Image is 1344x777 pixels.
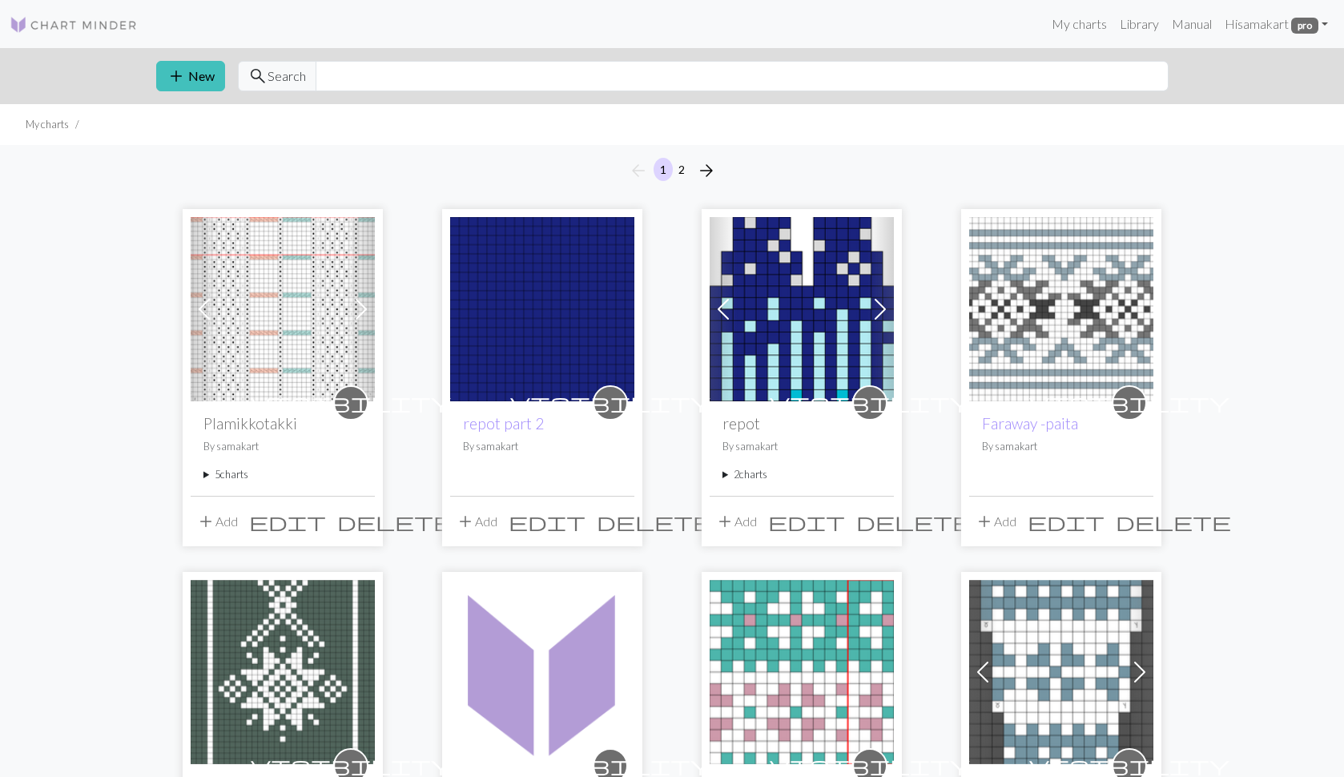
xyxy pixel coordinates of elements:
[690,158,722,183] button: Next
[191,217,375,401] img: Takakaarroke // Kaavio A
[203,467,362,482] summary: 5charts
[672,158,691,181] button: 2
[191,300,375,315] a: Takakaarroke // Kaavio A
[763,506,851,537] button: Edit
[969,580,1153,764] img: Vuonue-paita
[249,512,326,531] i: Edit
[203,439,362,454] p: By samakart
[332,506,458,537] button: Delete
[768,510,845,533] span: edit
[450,300,634,315] a: repot part 2
[196,510,215,533] span: add
[1116,510,1231,533] span: delete
[503,506,591,537] button: Edit
[982,439,1141,454] p: By samakart
[1165,8,1218,40] a: Manual
[450,506,503,537] button: Add
[191,506,243,537] button: Add
[463,439,622,454] p: By samakart
[622,158,722,183] nav: Page navigation
[249,510,326,533] span: edit
[251,387,451,419] i: private
[167,65,186,87] span: add
[770,390,970,415] span: visibility
[710,580,894,764] img: Suomen kevät
[510,390,710,415] span: visibility
[710,506,763,537] button: Add
[697,159,716,182] span: arrow_forward
[337,510,453,533] span: delete
[1113,8,1165,40] a: Library
[203,414,362,433] h2: Plamikkotakki
[856,510,972,533] span: delete
[509,512,585,531] i: Edit
[969,300,1153,315] a: Faraway -paita
[975,510,994,533] span: add
[1022,506,1110,537] button: Edit
[722,467,881,482] summary: 2charts
[697,161,716,180] i: Next
[591,506,718,537] button: Delete
[1045,8,1113,40] a: My charts
[969,217,1153,401] img: Faraway -paita
[243,506,332,537] button: Edit
[969,662,1153,678] a: Vuonue-paita
[509,510,585,533] span: edit
[248,65,268,87] span: search
[982,414,1078,433] a: Faraway -paita
[722,439,881,454] p: By samakart
[10,15,138,34] img: Logo
[851,506,977,537] button: Delete
[450,662,634,678] a: Inari paita
[450,580,634,764] img: Inari paita
[715,510,734,533] span: add
[768,512,845,531] i: Edit
[156,61,225,91] button: New
[1218,8,1334,40] a: Hisamakart pro
[1110,506,1237,537] button: Delete
[1028,512,1105,531] i: Edit
[268,66,306,86] span: Search
[710,217,894,401] img: repot
[456,510,475,533] span: add
[969,506,1022,537] button: Add
[450,217,634,401] img: repot part 2
[597,510,712,533] span: delete
[463,414,544,433] a: repot part 2
[1029,390,1229,415] span: visibility
[710,300,894,315] a: repot
[1029,387,1229,419] i: private
[722,414,881,433] h2: repot
[510,387,710,419] i: private
[191,662,375,678] a: The Scandinavian Headband
[770,387,970,419] i: private
[251,390,451,415] span: visibility
[191,580,375,764] img: The Scandinavian Headband
[710,662,894,678] a: Suomen kevät
[1028,510,1105,533] span: edit
[1291,18,1318,34] span: pro
[654,158,673,181] button: 1
[26,117,69,132] li: My charts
